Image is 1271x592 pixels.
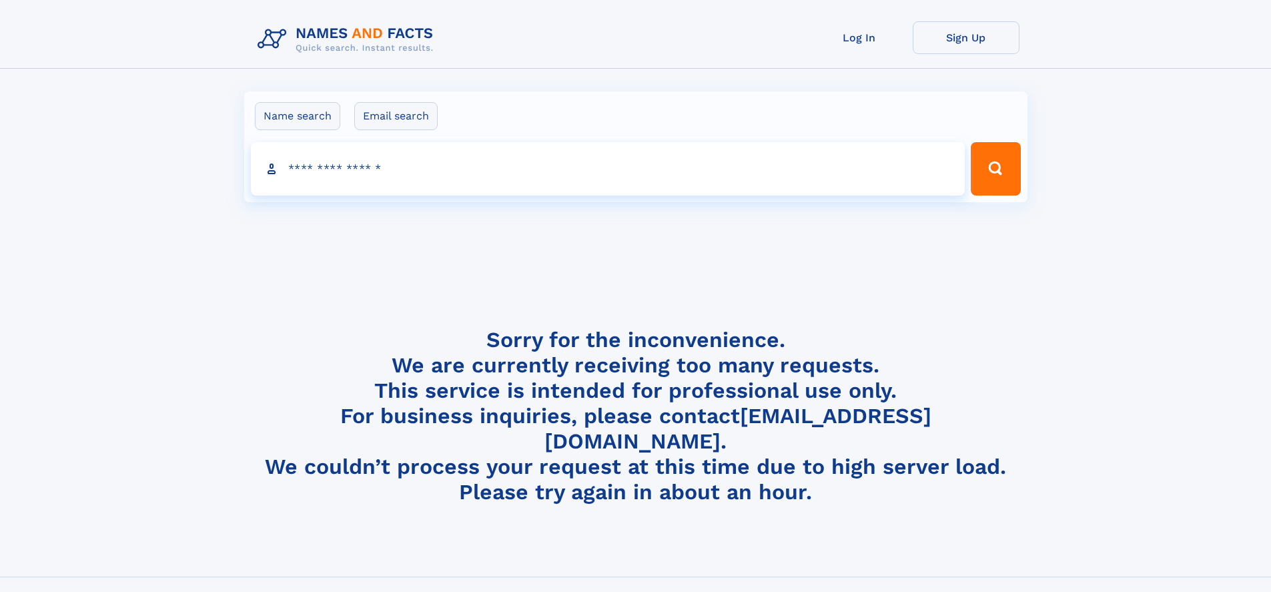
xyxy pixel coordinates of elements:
[252,21,444,57] img: Logo Names and Facts
[251,142,965,196] input: search input
[913,21,1019,54] a: Sign Up
[971,142,1020,196] button: Search Button
[544,403,931,454] a: [EMAIL_ADDRESS][DOMAIN_NAME]
[252,327,1019,505] h4: Sorry for the inconvenience. We are currently receiving too many requests. This service is intend...
[806,21,913,54] a: Log In
[255,102,340,130] label: Name search
[354,102,438,130] label: Email search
